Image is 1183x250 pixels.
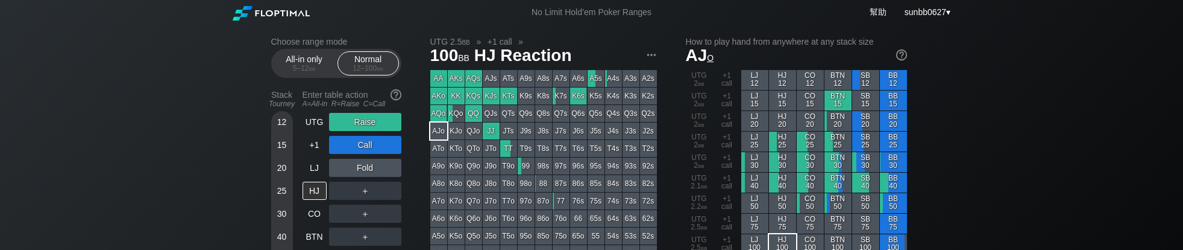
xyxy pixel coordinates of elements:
[797,70,824,90] div: CO 12
[698,100,704,108] span: bb
[448,228,465,245] div: K5o
[698,161,704,170] span: bb
[797,152,824,172] div: CO 30
[570,228,587,245] div: 65o
[553,210,570,227] div: 76o
[483,70,500,87] div: AJs
[686,193,713,213] div: UTG 2.2
[698,79,704,88] span: bb
[273,159,291,177] div: 20
[518,123,535,139] div: J9s
[824,152,852,172] div: BTN 30
[483,105,500,122] div: QJs
[797,132,824,152] div: CO 25
[645,48,658,62] img: ellipsis.fd386fe8.svg
[430,70,447,87] div: AA
[448,158,465,175] div: K9o
[570,123,587,139] div: J6s
[570,70,587,87] div: A6s
[273,228,291,246] div: 40
[714,214,741,234] div: +1 call
[570,193,587,210] div: 76s
[303,85,401,113] div: Enter table action
[880,111,907,131] div: BB 20
[686,91,713,111] div: UTG 2
[448,70,465,87] div: AKs
[852,91,879,111] div: SB 15
[553,193,570,210] div: 77
[623,175,639,192] div: 83s
[448,175,465,192] div: K8o
[902,5,952,19] div: ▾
[588,175,604,192] div: 85s
[640,70,657,87] div: A2s
[640,88,657,104] div: K2s
[303,228,327,246] div: BTN
[714,111,741,131] div: +1 call
[500,70,517,87] div: ATs
[640,210,657,227] div: 62s
[377,64,383,72] span: bb
[570,158,587,175] div: 96s
[605,193,622,210] div: 74s
[273,136,291,154] div: 15
[686,46,714,65] span: AJ
[769,111,796,131] div: HJ 20
[500,140,517,157] div: TT
[483,158,500,175] div: J9o
[824,91,852,111] div: BTN 15
[698,141,704,149] span: bb
[303,113,327,131] div: UTG
[880,152,907,172] div: BB 30
[741,173,768,193] div: LJ 40
[303,100,401,108] div: A=All-in R=Raise C=Call
[329,182,401,200] div: ＋
[513,7,670,20] div: No Limit Hold’em Poker Ranges
[430,175,447,192] div: A8o
[465,158,482,175] div: Q9o
[852,214,879,234] div: SB 75
[588,228,604,245] div: 55
[430,105,447,122] div: AQo
[741,91,768,111] div: LJ 15
[483,123,500,139] div: JJ
[640,228,657,245] div: 52s
[701,182,708,190] span: bb
[500,105,517,122] div: QTs
[623,88,639,104] div: K3s
[303,205,327,223] div: CO
[686,152,713,172] div: UTG 2
[500,193,517,210] div: T7o
[535,158,552,175] div: 98s
[329,159,401,177] div: Fold
[570,210,587,227] div: 66
[880,70,907,90] div: BB 12
[769,132,796,152] div: HJ 25
[266,100,298,108] div: Tourney
[769,91,796,111] div: HJ 15
[698,120,704,129] span: bb
[535,140,552,157] div: T8s
[462,37,469,46] span: bb
[428,46,471,66] span: 100
[707,50,714,63] span: o
[465,140,482,157] div: QTo
[605,158,622,175] div: 94s
[741,70,768,90] div: LJ 12
[852,173,879,193] div: SB 40
[470,37,488,46] span: »
[741,214,768,234] div: LJ 75
[553,140,570,157] div: T7s
[824,132,852,152] div: BTN 25
[588,88,604,104] div: K5s
[553,88,570,104] div: K7s
[769,70,796,90] div: HJ 12
[535,105,552,122] div: Q8s
[570,175,587,192] div: 86s
[824,193,852,213] div: BTN 50
[277,52,332,75] div: All-in only
[518,70,535,87] div: A9s
[741,111,768,131] div: LJ 20
[465,88,482,104] div: KQs
[303,159,327,177] div: LJ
